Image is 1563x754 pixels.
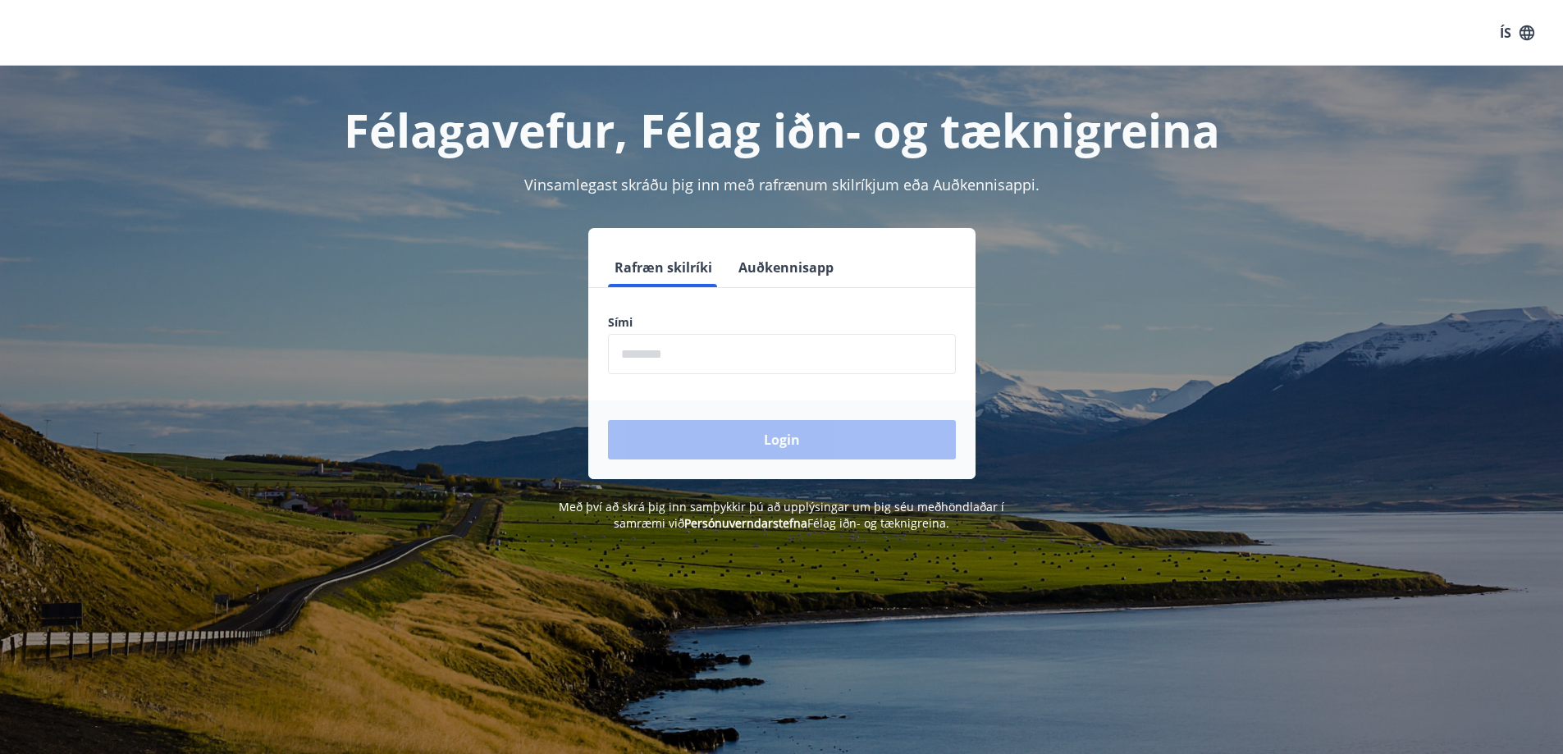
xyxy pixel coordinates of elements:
a: Persónuverndarstefna [684,515,807,531]
span: Með því að skrá þig inn samþykkir þú að upplýsingar um þig séu meðhöndlaðar í samræmi við Félag i... [559,499,1004,531]
button: Auðkennisapp [732,248,840,287]
span: Vinsamlegast skráðu þig inn með rafrænum skilríkjum eða Auðkennisappi. [524,175,1040,194]
button: Rafræn skilríki [608,248,719,287]
button: ÍS [1491,18,1543,48]
label: Sími [608,314,956,331]
h1: Félagavefur, Félag iðn- og tæknigreina [211,98,1353,161]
